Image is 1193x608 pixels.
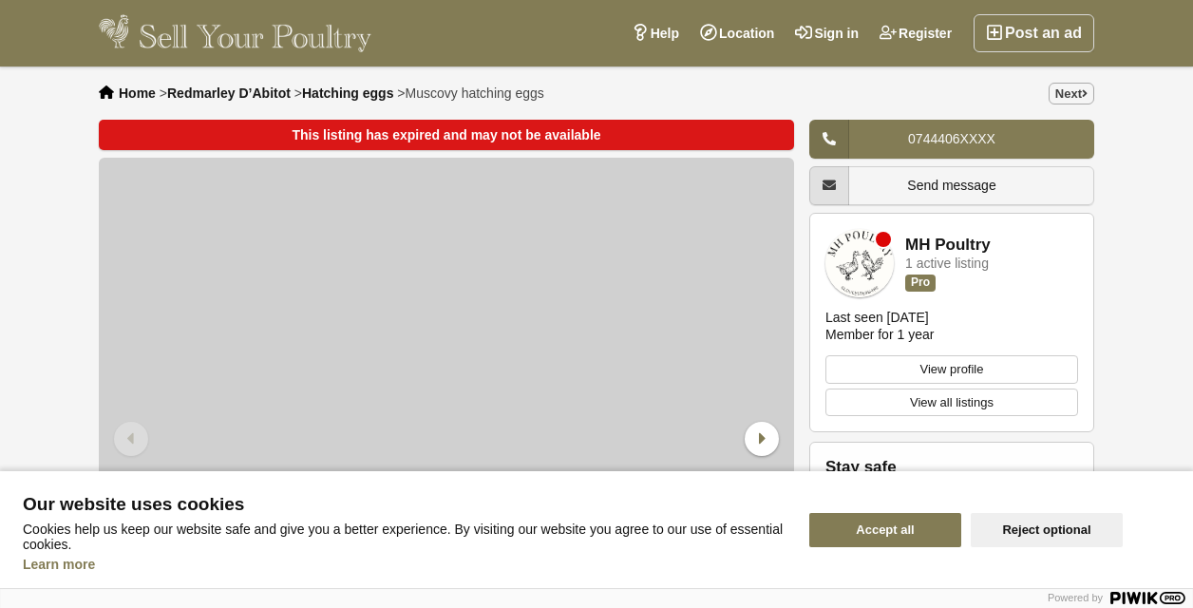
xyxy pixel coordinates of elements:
[119,85,156,101] a: Home
[621,14,690,52] a: Help
[167,85,291,101] a: Redmarley D’Abitot
[971,513,1123,547] button: Reject optional
[908,131,995,146] span: 0744406XXXX
[735,414,785,464] div: Next slide
[785,14,869,52] a: Sign in
[825,389,1078,417] a: View all listings
[809,166,1094,205] a: Send message
[974,14,1094,52] a: Post an ad
[825,458,1078,477] h2: Stay safe
[397,85,544,101] li: >
[690,14,785,52] a: Location
[406,85,544,101] span: Muscovy hatching eggs
[99,120,794,150] div: This listing has expired and may not be available
[23,522,786,552] p: Cookies help us keep our website safe and give you a better experience. By visiting our website y...
[905,275,936,291] div: Pro
[907,178,995,193] span: Send message
[302,85,393,101] a: Hatching eggs
[294,85,394,101] li: >
[1049,83,1094,104] a: Next
[108,414,158,464] div: Previous slide
[825,326,934,343] div: Member for 1 year
[876,232,891,247] div: Member is offline
[905,256,989,271] div: 1 active listing
[869,14,962,52] a: Register
[809,120,1094,159] a: 0744406XXXX
[23,495,786,514] span: Our website uses cookies
[23,557,95,572] a: Learn more
[905,237,991,255] a: MH Poultry
[809,513,961,547] button: Accept all
[160,85,291,101] li: >
[99,14,371,52] img: Sell Your Poultry
[825,229,894,297] img: MH Poultry
[825,355,1078,384] a: View profile
[825,309,929,326] div: Last seen [DATE]
[1048,592,1103,603] span: Powered by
